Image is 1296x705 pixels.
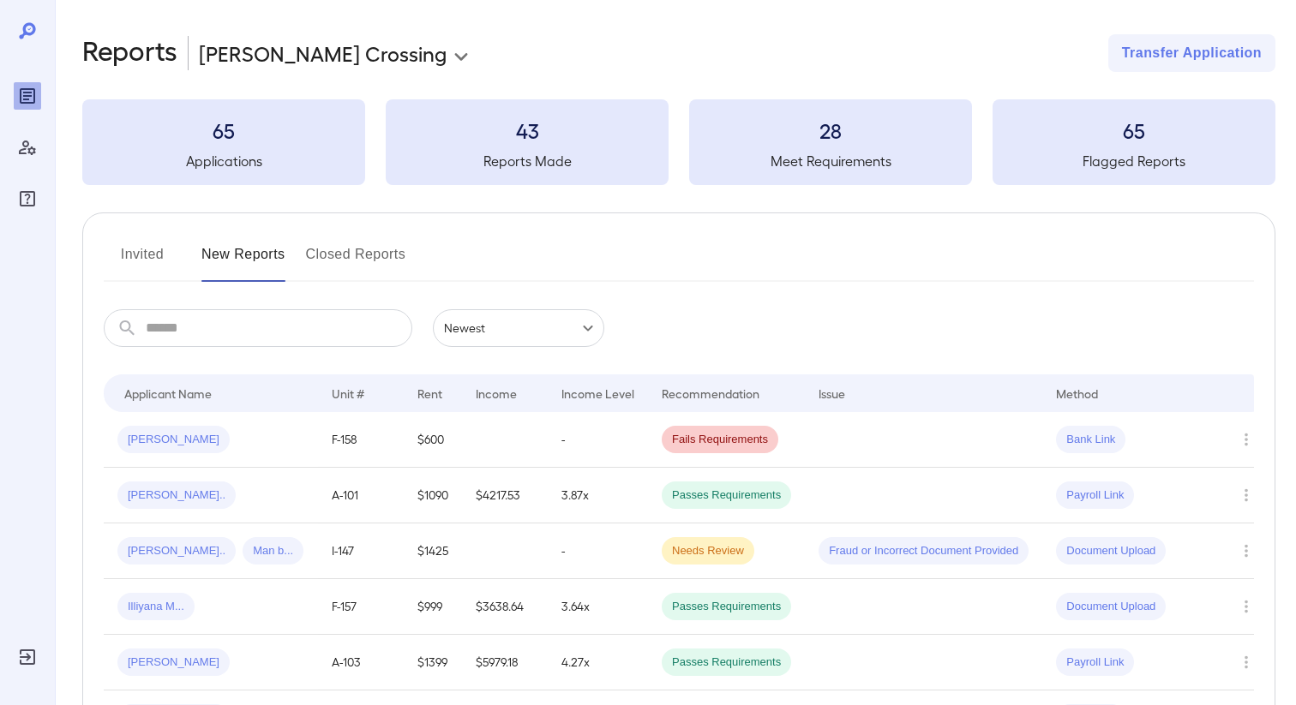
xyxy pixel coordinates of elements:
[243,543,303,559] span: Man b...
[1056,487,1134,504] span: Payroll Link
[117,599,195,615] span: Illiyana M...
[1233,426,1260,453] button: Row Actions
[993,117,1275,144] h3: 65
[417,383,445,403] div: Rent
[462,468,548,523] td: $4217.53
[82,99,1275,185] summary: 65Applications43Reports Made28Meet Requirements65Flagged Reports
[14,134,41,161] div: Manage Users
[117,543,236,559] span: [PERSON_NAME]..
[662,654,791,671] span: Passes Requirements
[82,34,177,72] h2: Reports
[1233,648,1260,676] button: Row Actions
[433,309,604,347] div: Newest
[199,39,447,67] p: [PERSON_NAME] Crossing
[332,383,364,403] div: Unit #
[1233,593,1260,620] button: Row Actions
[201,241,285,282] button: New Reports
[1233,537,1260,565] button: Row Actions
[318,579,404,635] td: F-157
[124,383,212,403] div: Applicant Name
[14,185,41,212] div: FAQ
[404,412,462,468] td: $600
[662,599,791,615] span: Passes Requirements
[548,635,648,690] td: 4.27x
[689,151,972,171] h5: Meet Requirements
[104,241,181,282] button: Invited
[318,523,404,579] td: I-147
[14,82,41,110] div: Reports
[1108,34,1275,72] button: Transfer Application
[14,643,41,671] div: Log Out
[819,383,846,403] div: Issue
[1056,599,1166,615] span: Document Upload
[819,543,1029,559] span: Fraud or Incorrect Document Provided
[1056,432,1125,448] span: Bank Link
[404,468,462,523] td: $1090
[993,151,1275,171] h5: Flagged Reports
[548,412,648,468] td: -
[404,579,462,635] td: $999
[662,487,791,504] span: Passes Requirements
[1233,481,1260,509] button: Row Actions
[318,468,404,523] td: A-101
[548,523,648,579] td: -
[117,432,230,448] span: [PERSON_NAME]
[462,579,548,635] td: $3638.64
[82,117,365,144] h3: 65
[386,151,669,171] h5: Reports Made
[689,117,972,144] h3: 28
[318,635,404,690] td: A-103
[306,241,406,282] button: Closed Reports
[1056,654,1134,671] span: Payroll Link
[82,151,365,171] h5: Applications
[117,487,236,504] span: [PERSON_NAME]..
[548,468,648,523] td: 3.87x
[548,579,648,635] td: 3.64x
[404,635,462,690] td: $1399
[662,432,778,448] span: Fails Requirements
[662,543,754,559] span: Needs Review
[462,635,548,690] td: $5979.18
[662,383,759,403] div: Recommendation
[1056,543,1166,559] span: Document Upload
[386,117,669,144] h3: 43
[404,523,462,579] td: $1425
[476,383,517,403] div: Income
[561,383,634,403] div: Income Level
[1056,383,1098,403] div: Method
[117,654,230,671] span: [PERSON_NAME]
[318,412,404,468] td: F-158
